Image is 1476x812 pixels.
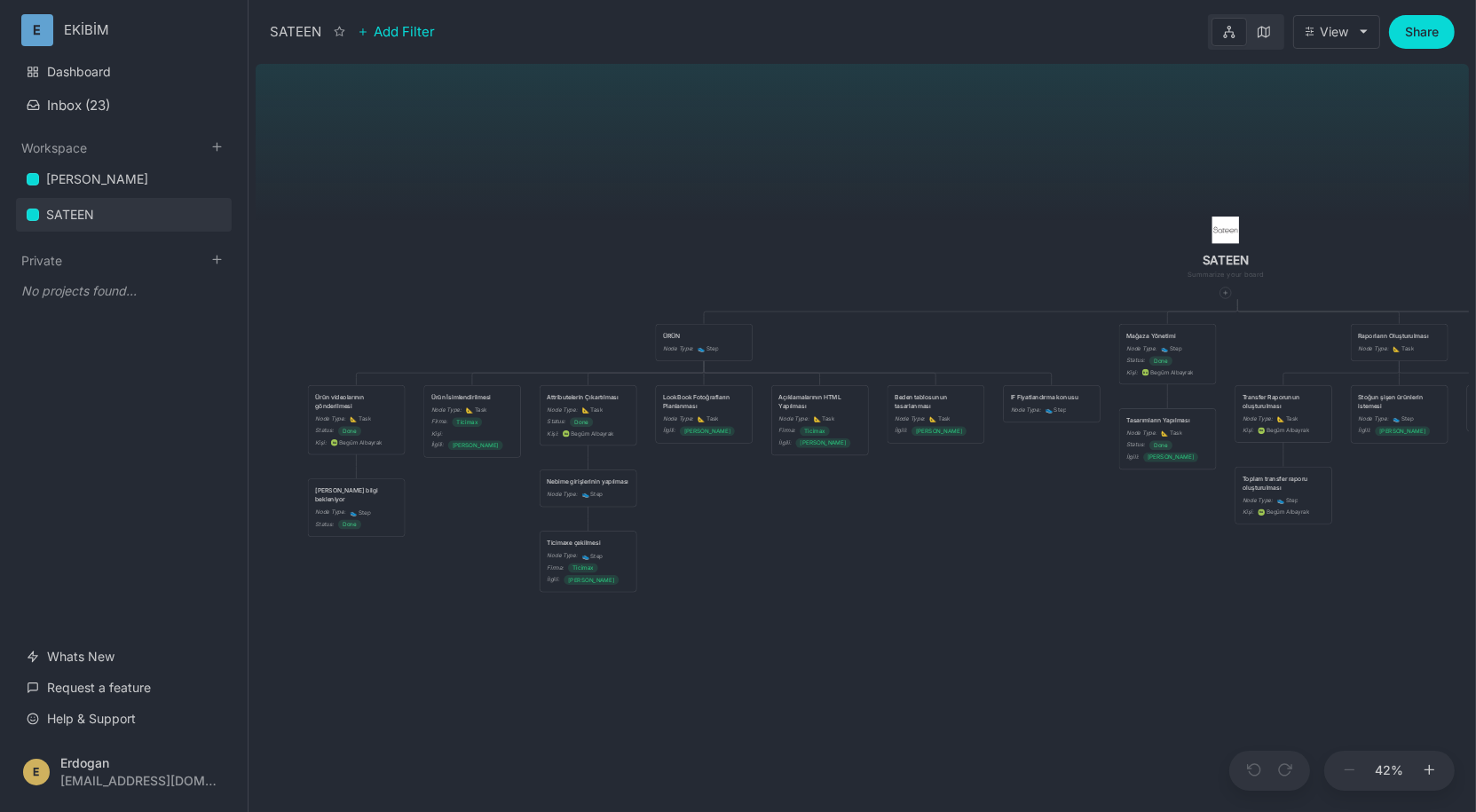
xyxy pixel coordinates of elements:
span: [PERSON_NAME] [684,427,730,436]
div: BA [1259,508,1266,516]
span: Task [582,406,604,414]
span: [PERSON_NAME] [916,427,962,436]
div: Nebime girişlerinin yapılmasıNode Type:👟Step [540,469,637,508]
button: EEKİBİM [21,14,226,46]
span: Step [582,490,604,499]
span: [PERSON_NAME] [1379,427,1425,436]
i: 👟 [698,345,706,352]
button: Workspace [21,140,87,155]
div: View [1320,25,1348,39]
a: Help & Support [16,702,232,736]
div: Node Type : [1358,414,1388,423]
div: Kişi : [1126,368,1138,377]
div: Ticimaxe çekilmesi [547,539,629,548]
div: E [21,14,53,46]
div: Node Type : [1243,496,1273,505]
div: [PERSON_NAME] [46,169,148,190]
span: Task [698,414,719,423]
div: Begüm Albayrak [1267,426,1309,435]
i: 👟 [582,491,591,498]
span: Add Filter [368,21,435,43]
div: Nebime girişlerinin yapılması [547,477,629,486]
div: Node Type : [315,414,345,423]
div: Node Type : [547,406,577,414]
i: 📐 [814,415,823,422]
button: View [1293,15,1380,49]
span: [PERSON_NAME] [453,441,499,450]
i: 📐 [929,415,938,422]
i: 👟 [582,552,591,559]
i: 👟 [1046,406,1054,414]
div: Status : [315,520,334,529]
div: No projects found... [16,275,232,307]
div: Begüm Albayrak [1267,508,1309,516]
div: İlgili : [431,440,444,449]
span: Step [1161,344,1182,353]
span: Task [1393,344,1415,353]
div: İlgili : [547,575,559,584]
div: Kişi : [315,438,327,447]
div: Status : [1126,356,1145,365]
div: İlgili : [895,426,907,435]
div: Erdogan [60,756,217,769]
img: icon [1212,217,1239,243]
div: LookBook Fotoğrafların Planlanması [663,392,746,410]
div: Node Type : [779,414,809,423]
i: 📐 [1393,345,1402,352]
div: Mağaza YönetimiNode Type:👟StepStatus:DoneKişi:BABegüm Albayrak [1118,324,1216,385]
div: Status : [1126,440,1145,449]
div: Raporların Oluşturulması [1358,331,1440,340]
div: Status : [547,417,565,426]
a: [PERSON_NAME] [16,162,232,196]
div: Node Type : [431,406,462,414]
div: Açıklamalarının HTML Yapılması [779,392,862,410]
div: İlgili : [663,426,675,435]
div: Beden tablosunun tasarlanmasıNode Type:📐Taskİlgili:[PERSON_NAME] [887,385,984,445]
div: Ürün İsimlendirilmesiNode Type:📐TaskFirma:TicimaxKişi:İlgili:[PERSON_NAME] [423,385,521,459]
div: icon [1139,193,1313,299]
div: Kişi : [431,430,443,438]
div: Node Type : [1126,429,1156,438]
button: Add Filter [358,21,435,43]
div: Node Type : [315,508,345,516]
div: Firma : [547,564,564,572]
div: Node Type : [1243,414,1273,423]
div: Ürün İsimlendirilmesi [431,392,514,401]
div: SATEEN [46,204,94,225]
span: Done [1154,441,1168,450]
i: 👟 [1393,415,1402,422]
button: Inbox (23) [16,90,232,121]
span: Step [582,551,604,560]
span: Task [1277,414,1298,423]
div: Node Type : [895,414,925,423]
div: Workspace [16,157,232,239]
div: Node Type : [663,344,693,353]
button: Share [1389,15,1455,49]
div: Begüm Albayrak [571,430,613,438]
div: İlgili : [1358,426,1370,435]
div: Açıklamalarının HTML YapılmasıNode Type:📐TaskFirma:Ticimaxİlgili:[PERSON_NAME] [771,385,869,456]
div: Firma : [431,417,448,426]
div: [EMAIL_ADDRESS][DOMAIN_NAME] [60,774,217,787]
div: Transfer Raporunun oluşturulmasıNode Type:📐TaskKişi:BABegüm Albayrak [1235,385,1332,444]
a: Request a feature [16,671,232,705]
i: 📐 [466,406,475,414]
span: Done [343,520,357,529]
div: Node Type : [547,490,577,499]
div: SATEEN [16,198,232,233]
div: Attributelerin Çıkartılması [547,392,629,401]
div: Stoğun şişen ürünlerin istemesi [1358,392,1440,410]
div: Node Type : [1011,406,1041,414]
a: SATEEN [16,198,232,232]
span: Task [350,414,371,423]
span: Task [1161,429,1182,438]
div: Transfer Raporunun oluşturulması [1243,392,1325,410]
div: Node Type : [1126,344,1156,353]
div: [PERSON_NAME] [16,162,232,197]
button: 42% [1369,751,1411,792]
i: 📐 [350,415,359,422]
span: Task [814,414,835,423]
div: Status : [315,426,334,435]
span: Ticimax [804,427,825,436]
span: Step [1277,496,1298,505]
